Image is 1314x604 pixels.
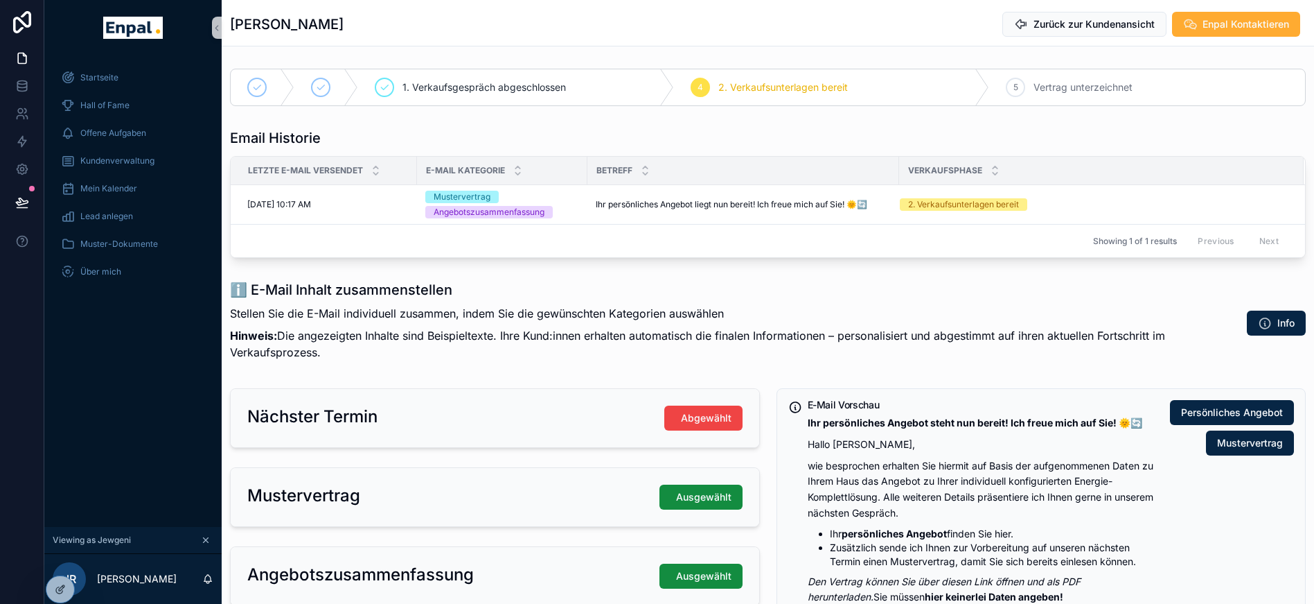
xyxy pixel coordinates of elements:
span: Lead anlegen [80,211,133,222]
h2: Mustervertrag [247,485,360,507]
span: Zurück zur Kundenansicht [1033,17,1155,31]
button: Ausgewählt [659,564,743,589]
h1: [PERSON_NAME] [230,15,344,34]
span: Persönliches Angebot [1181,406,1283,420]
span: Hall of Fame [80,100,130,111]
a: Mein Kalender [53,176,213,201]
button: Abgewählt [664,406,743,431]
span: Ihr persönliches Angebot liegt nun bereit! Ich freue mich auf Sie! 🌞🔄 [596,199,867,210]
span: Startseite [80,72,118,83]
li: Zusätzlich sende ich Ihnen zur Vorbereitung auf unseren nächsten Termin einen Mustervertrag, dami... [830,541,1160,569]
div: scrollable content [44,55,222,302]
h2: Angebotszusammenfassung [247,564,474,586]
a: Hall of Fame [53,93,213,118]
span: Mein Kalender [80,183,137,194]
span: Info [1277,316,1295,330]
span: Betreff [596,165,632,176]
div: 2. Verkaufsunterlagen bereit [908,198,1019,211]
a: Kundenverwaltung [53,148,213,173]
a: Lead anlegen [53,204,213,229]
button: Ausgewählt [659,485,743,510]
strong: hier keinerlei Daten angeben! [925,591,1063,603]
span: 5 [1013,82,1018,93]
p: wie besprochen erhalten Sie hiermit auf Basis der aufgenommenen Daten zu Ihrem Haus das Angebot z... [808,458,1160,521]
span: Viewing as Jewgeni [53,535,131,546]
div: Mustervertrag [434,191,490,203]
h5: E-Mail Vorschau [808,400,1160,410]
strong: Ihr persönliches Angebot steht nun bereit! Ich freue mich auf Sie! 🌞🔄 [808,417,1142,429]
a: Startseite [53,65,213,90]
span: Letzte E-Mail versendet [248,165,363,176]
em: Den Vertrag können Sie über diesen Link öffnen und als PDF herunterladen. [808,576,1081,603]
a: Muster-Dokumente [53,232,213,257]
img: App logo [103,17,162,39]
p: Stellen Sie die E-Mail individuell zusammen, indem Sie die gewünschten Kategorien auswählen [230,305,1202,322]
strong: Hinweis: [230,329,277,343]
button: Zurück zur Kundenansicht [1002,12,1166,37]
h1: ℹ️ E-Mail Inhalt zusammenstellen [230,280,1202,300]
li: Ihr finden Sie hier. [830,527,1160,541]
p: [PERSON_NAME] [97,572,177,586]
span: 2. Verkaufsunterlagen bereit [718,80,848,94]
span: Enpal Kontaktieren [1202,17,1289,31]
span: Offene Aufgaben [80,128,146,139]
span: Ausgewählt [676,490,731,504]
span: Über mich [80,266,121,277]
button: Info [1247,311,1306,336]
span: 4 [698,82,703,93]
span: Muster-Dokumente [80,239,158,250]
h2: Nächster Termin [247,406,378,428]
span: Vertrag unterzeichnet [1033,80,1133,94]
p: Die angezeigten Inhalte sind Beispieltexte. Ihre Kund:innen erhalten automatisch die finalen Info... [230,327,1202,361]
span: JR [63,571,76,587]
span: Mustervertrag [1217,436,1283,450]
strong: persönliches Angebot [842,528,947,540]
button: Enpal Kontaktieren [1172,12,1300,37]
span: 1. Verkaufsgespräch abgeschlossen [402,80,566,94]
span: E-Mail Kategorie [426,165,505,176]
span: Abgewählt [681,411,731,425]
p: Hallo [PERSON_NAME], [808,437,1160,453]
span: Ausgewählt [676,569,731,583]
span: Kundenverwaltung [80,155,154,166]
a: Über mich [53,259,213,284]
button: Persönliches Angebot [1170,400,1294,425]
span: [DATE] 10:17 AM [247,199,311,210]
button: Mustervertrag [1206,431,1294,456]
a: Offene Aufgaben [53,121,213,146]
h1: Email Historie [230,128,321,148]
span: Showing 1 of 1 results [1093,236,1177,247]
div: Angebotszusammenfassung [434,206,544,218]
span: Verkaufsphase [908,165,982,176]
